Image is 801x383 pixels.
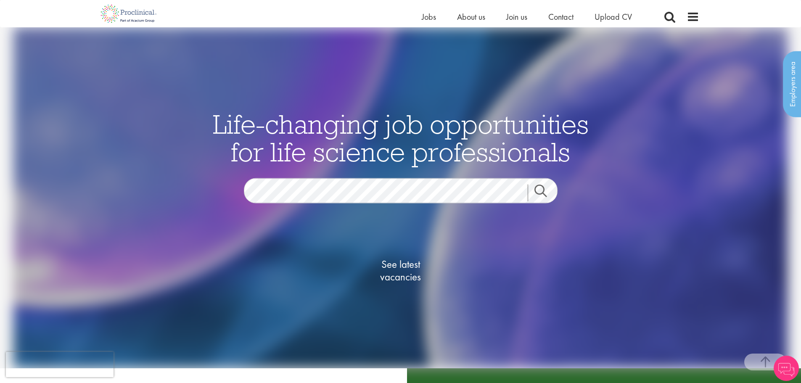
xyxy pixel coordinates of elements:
a: Contact [548,11,574,22]
a: Job search submit button [528,185,564,201]
img: Chatbot [774,356,799,381]
span: See latest vacancies [359,258,443,283]
a: Jobs [422,11,436,22]
a: About us [457,11,485,22]
img: candidate home [13,27,788,368]
iframe: reCAPTCHA [6,352,114,377]
a: Upload CV [595,11,632,22]
a: Join us [506,11,527,22]
span: Life-changing job opportunities for life science professionals [213,107,589,169]
a: See latestvacancies [359,225,443,317]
